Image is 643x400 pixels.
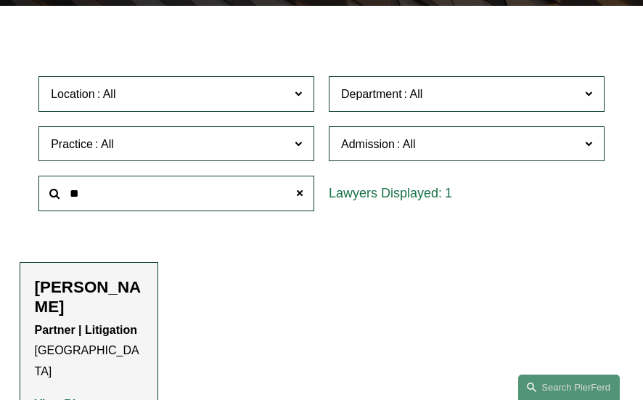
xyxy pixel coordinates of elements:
[35,324,137,336] strong: Partner | Litigation
[51,138,93,150] span: Practice
[445,186,452,200] span: 1
[341,138,395,150] span: Admission
[35,277,143,317] h2: [PERSON_NAME]
[35,320,143,383] p: [GEOGRAPHIC_DATA]
[518,375,620,400] a: Search this site
[341,88,402,100] span: Department
[51,88,95,100] span: Location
